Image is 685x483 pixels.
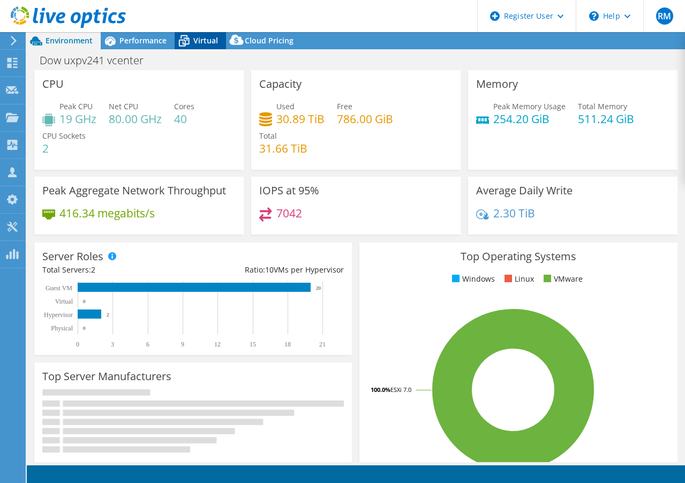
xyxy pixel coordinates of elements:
[174,101,194,111] span: Cores
[250,341,256,348] text: 15
[42,185,226,197] h3: Peak Aggregate Network Throughput
[42,142,86,154] h4: 2
[316,285,321,291] text: 20
[46,284,72,292] text: Guest VM
[174,113,194,125] h4: 40
[59,113,96,125] h4: 19 GHz
[44,311,73,319] text: Hypervisor
[493,207,535,219] h4: 2.30 TiB
[83,299,86,304] text: 0
[146,341,149,348] text: 6
[107,312,109,318] text: 2
[259,78,302,90] h3: Capacity
[493,101,566,111] span: Peak Memory Usage
[476,78,518,90] h3: Memory
[42,131,86,141] span: CPU Sockets
[109,113,162,125] h4: 80.00 GHz
[119,35,167,46] span: Performance
[83,326,86,331] text: 0
[502,273,534,285] li: Linux
[319,341,326,348] text: 21
[367,251,669,262] h3: Top Operating Systems
[193,264,344,276] div: Ratio: VMs per Hypervisor
[193,35,218,46] span: Virtual
[259,185,319,197] h3: IOPS at 95%
[578,113,634,125] h4: 511.24 GiB
[42,78,64,90] h3: CPU
[589,11,599,21] svg: \n
[46,35,93,46] span: Environment
[284,341,291,348] text: 18
[245,35,293,46] span: Cloud Pricing
[59,207,155,219] h4: 416.34 megabits/s
[337,113,393,125] h4: 786.00 GiB
[181,341,184,348] text: 9
[493,113,566,125] h4: 254.20 GiB
[111,341,114,348] text: 3
[76,341,79,348] text: 0
[337,101,352,111] span: Free
[476,185,573,197] h3: Average Daily Write
[259,131,277,141] span: Total
[91,265,95,275] span: 2
[259,142,307,154] h4: 31.66 TiB
[214,341,221,348] text: 12
[541,273,583,285] li: VMware
[276,113,325,125] h4: 30.89 TiB
[51,324,73,332] text: Physical
[55,298,73,305] text: Virtual
[265,265,274,275] span: 10
[42,264,193,276] div: Total Servers:
[59,101,93,111] span: Peak CPU
[276,101,295,111] span: Used
[371,386,390,394] tspan: 100.0%
[276,207,302,219] h4: 7042
[390,386,411,394] tspan: ESXi 7.0
[449,273,495,285] li: Windows
[109,101,138,111] span: Net CPU
[656,7,673,25] span: RM
[35,55,160,66] h1: Dow uxpv241 vcenter
[578,101,627,111] span: Total Memory
[42,371,171,382] h3: Top Server Manufacturers
[42,251,103,262] h3: Server Roles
